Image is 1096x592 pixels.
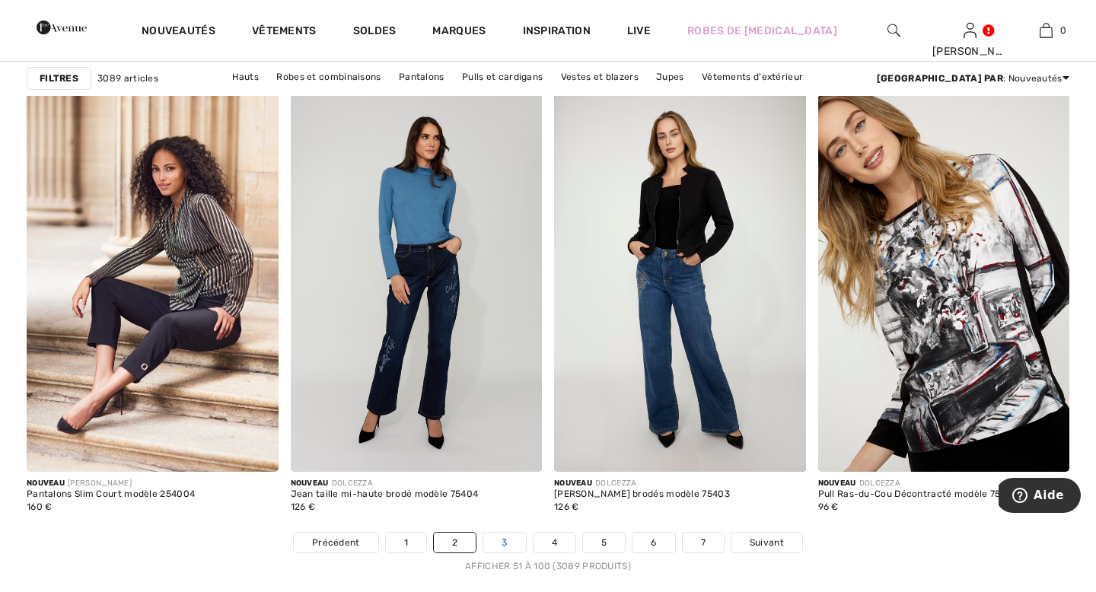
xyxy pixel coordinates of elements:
[818,479,856,488] span: Nouveau
[683,533,724,552] a: 7
[291,479,329,488] span: Nouveau
[291,478,479,489] div: DOLCEZZA
[27,532,1069,573] nav: Page navigation
[694,67,811,87] a: Vêtements d'extérieur
[454,67,550,87] a: Pulls et cardigans
[554,479,592,488] span: Nouveau
[142,24,215,40] a: Nouveautés
[27,478,195,489] div: [PERSON_NAME]
[818,94,1070,472] img: Pull Ras-du-Cou Décontracté modèle 75690. As sample
[291,489,479,500] div: Jean taille mi-haute brodé modèle 75404
[97,72,158,85] span: 3089 articles
[627,23,651,39] a: Live
[291,94,543,472] img: Jean taille mi-haute brodé modèle 75404. As sample
[434,533,476,552] a: 2
[1040,21,1053,40] img: Mon panier
[1060,24,1066,37] span: 0
[553,67,646,87] a: Vestes et blazers
[877,72,1069,85] div: : Nouveautés
[534,533,575,552] a: 4
[353,24,397,40] a: Soldes
[887,21,900,40] img: recherche
[269,67,388,87] a: Robes et combinaisons
[964,21,977,40] img: Mes infos
[999,478,1081,516] iframe: Ouvre un widget dans lequel vous pouvez trouver plus d’informations
[554,489,730,500] div: [PERSON_NAME] brodés modèle 75403
[386,533,426,552] a: 1
[483,533,525,552] a: 3
[932,43,1007,59] div: [PERSON_NAME]
[252,24,317,40] a: Vêtements
[1008,21,1083,40] a: 0
[40,72,78,85] strong: Filtres
[294,533,378,552] a: Précédent
[554,501,579,512] span: 126 €
[818,501,839,512] span: 96 €
[225,67,267,87] a: Hauts
[818,478,1018,489] div: DOLCEZZA
[750,536,784,549] span: Suivant
[27,489,195,500] div: Pantalons Slim Court modèle 254004
[27,94,279,472] img: Pantalons Slim Court modèle 254004. Noir
[27,501,53,512] span: 160 €
[523,24,591,40] span: Inspiration
[877,73,1003,84] strong: [GEOGRAPHIC_DATA] par
[648,67,692,87] a: Jupes
[291,501,316,512] span: 126 €
[27,559,1069,573] div: Afficher 51 à 100 (3089 produits)
[391,67,452,87] a: Pantalons
[731,533,802,552] a: Suivant
[583,533,625,552] a: 5
[432,24,486,40] a: Marques
[818,489,1018,500] div: Pull Ras-du-Cou Décontracté modèle 75690
[687,23,837,39] a: Robes de [MEDICAL_DATA]
[554,478,730,489] div: DOLCEZZA
[632,533,674,552] a: 6
[554,94,806,472] img: Jeans évasés brodés modèle 75403. As sample
[312,536,360,549] span: Précédent
[27,479,65,488] span: Nouveau
[37,12,87,43] img: 1ère Avenue
[964,23,977,37] a: Se connecter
